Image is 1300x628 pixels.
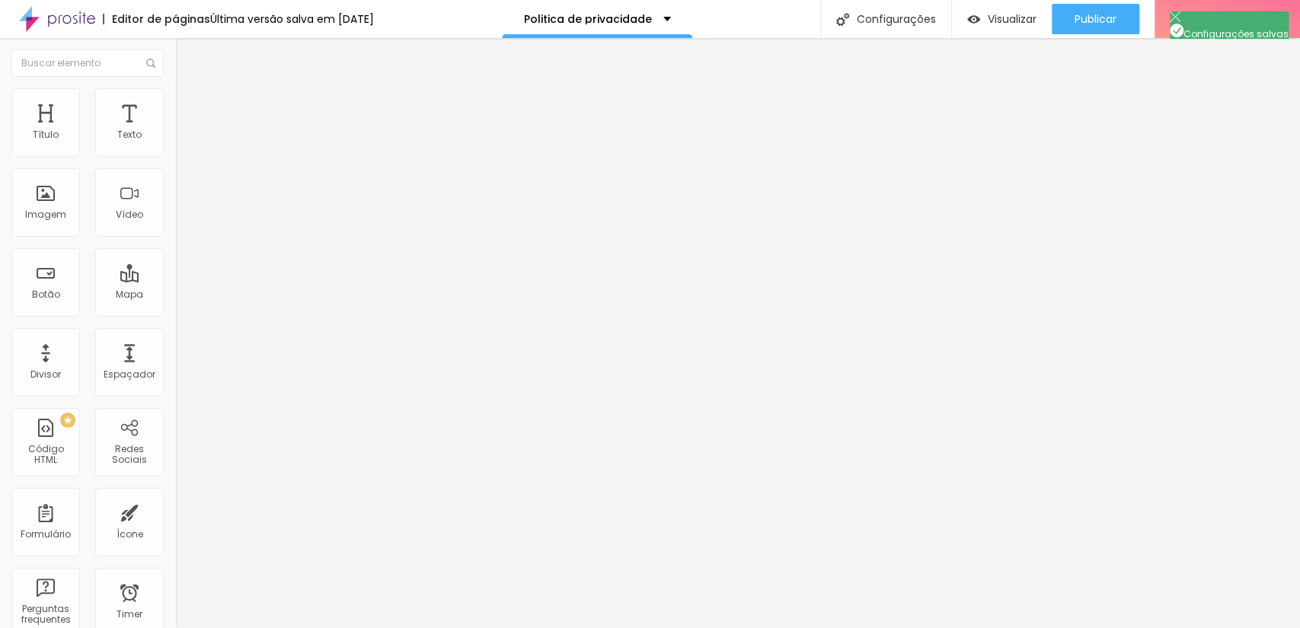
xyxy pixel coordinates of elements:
[1075,13,1116,25] span: Publicar
[117,529,143,540] div: Ícone
[116,209,143,220] div: Vídeo
[15,604,75,626] div: Perguntas frequentes
[1170,27,1289,40] span: Configurações salvas
[15,444,75,466] div: Código HTML
[952,4,1052,34] button: Visualizar
[25,209,66,220] div: Imagem
[1170,24,1183,37] img: Icone
[11,49,164,77] input: Buscar elemento
[117,609,142,620] div: Timer
[99,444,159,466] div: Redes Sociais
[146,59,155,68] img: Icone
[32,289,60,300] div: Botão
[1170,11,1180,22] img: Icone
[21,529,71,540] div: Formulário
[104,369,155,380] div: Espaçador
[524,14,652,24] p: Politica de privacidade
[988,13,1036,25] span: Visualizar
[210,14,374,24] div: Última versão salva em [DATE]
[967,13,980,26] img: view-1.svg
[836,13,849,26] img: Icone
[33,129,59,140] div: Título
[103,14,210,24] div: Editor de páginas
[117,129,142,140] div: Texto
[30,369,61,380] div: Divisor
[116,289,143,300] div: Mapa
[1052,4,1139,34] button: Publicar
